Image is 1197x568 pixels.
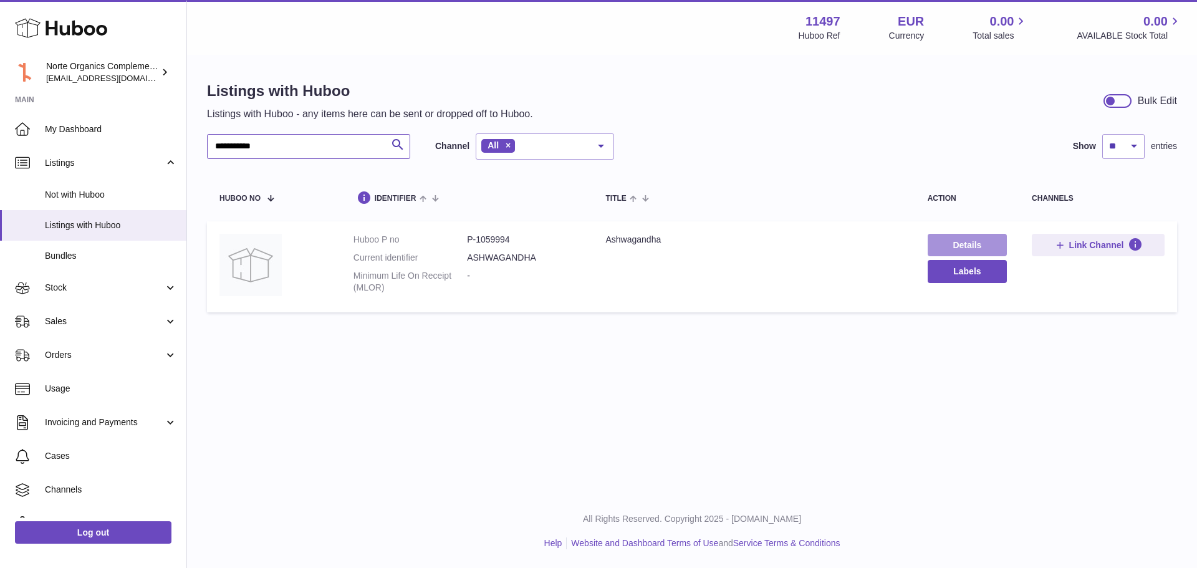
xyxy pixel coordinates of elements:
[45,219,177,231] span: Listings with Huboo
[1151,140,1177,152] span: entries
[45,123,177,135] span: My Dashboard
[571,538,718,548] a: Website and Dashboard Terms of Use
[45,450,177,462] span: Cases
[45,383,177,395] span: Usage
[219,195,261,203] span: Huboo no
[898,13,924,30] strong: EUR
[375,195,416,203] span: identifier
[605,195,626,203] span: title
[973,13,1028,42] a: 0.00 Total sales
[799,30,840,42] div: Huboo Ref
[219,234,282,296] img: Ashwagandha
[45,189,177,201] span: Not with Huboo
[15,521,171,544] a: Log out
[15,63,34,82] img: internalAdmin-11497@internal.huboo.com
[805,13,840,30] strong: 11497
[353,234,467,246] dt: Huboo P no
[467,234,580,246] dd: P-1059994
[973,30,1028,42] span: Total sales
[45,250,177,262] span: Bundles
[45,315,164,327] span: Sales
[567,537,840,549] li: and
[467,270,580,294] dd: -
[1077,13,1182,42] a: 0.00 AVAILABLE Stock Total
[353,270,467,294] dt: Minimum Life On Receipt (MLOR)
[45,349,164,361] span: Orders
[45,484,177,496] span: Channels
[544,538,562,548] a: Help
[1077,30,1182,42] span: AVAILABLE Stock Total
[353,252,467,264] dt: Current identifier
[435,140,469,152] label: Channel
[990,13,1014,30] span: 0.00
[45,157,164,169] span: Listings
[46,60,158,84] div: Norte Organics Complementos Alimenticios S.L.
[45,416,164,428] span: Invoicing and Payments
[1073,140,1096,152] label: Show
[45,282,164,294] span: Stock
[1032,234,1165,256] button: Link Channel
[889,30,925,42] div: Currency
[733,538,840,548] a: Service Terms & Conditions
[488,140,499,150] span: All
[46,73,183,83] span: [EMAIL_ADDRESS][DOMAIN_NAME]
[45,517,177,529] span: Settings
[1143,13,1168,30] span: 0.00
[928,260,1007,282] button: Labels
[928,234,1007,256] a: Details
[928,195,1007,203] div: action
[197,513,1187,525] p: All Rights Reserved. Copyright 2025 - [DOMAIN_NAME]
[605,234,902,246] div: Ashwagandha
[207,107,533,121] p: Listings with Huboo - any items here can be sent or dropped off to Huboo.
[467,252,580,264] dd: ASHWAGANDHA
[1069,239,1124,251] span: Link Channel
[1138,94,1177,108] div: Bulk Edit
[1032,195,1165,203] div: channels
[207,81,533,101] h1: Listings with Huboo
